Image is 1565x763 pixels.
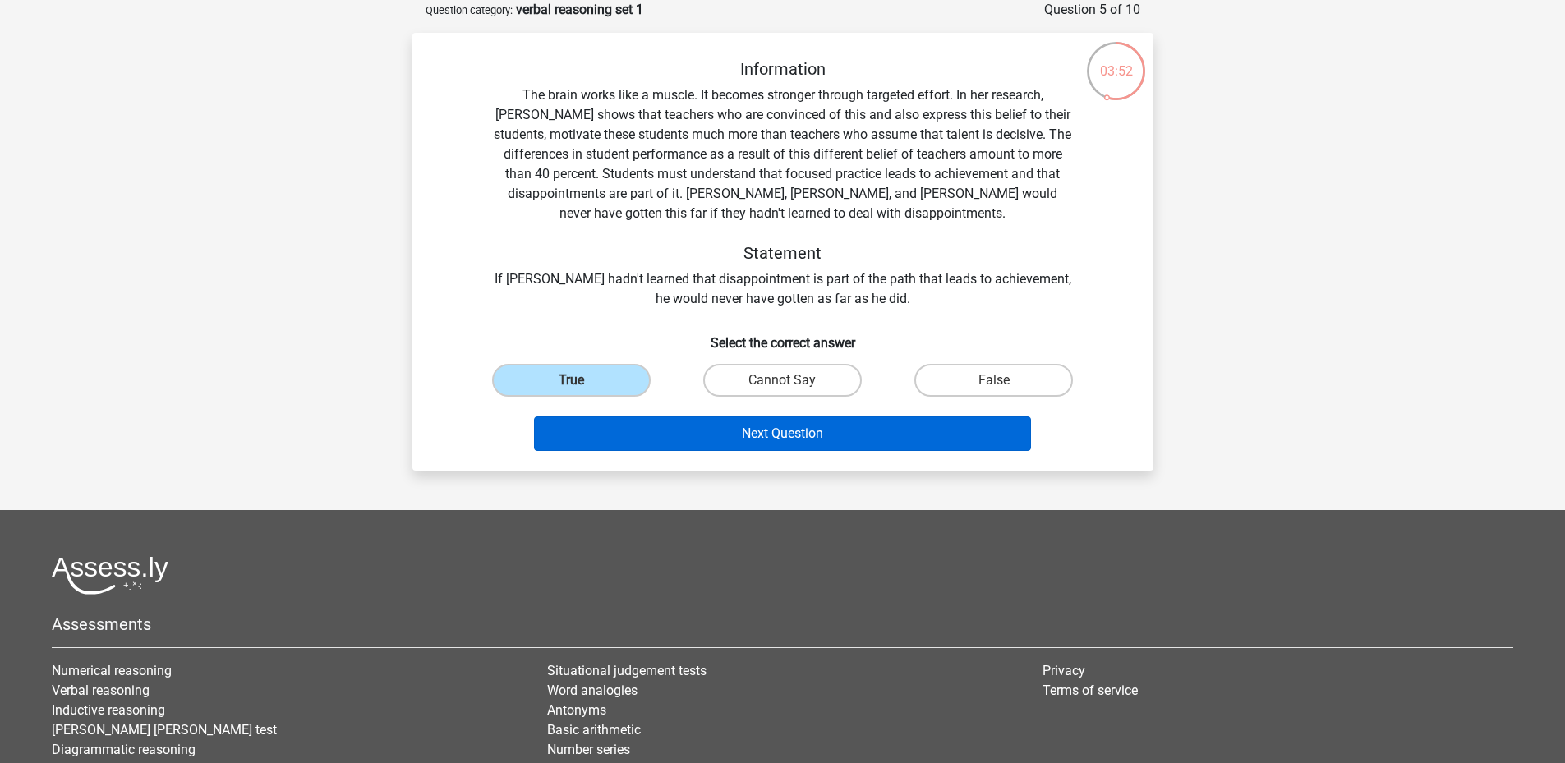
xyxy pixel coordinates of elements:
a: Number series [547,742,630,757]
small: Question category: [426,4,513,16]
label: False [914,364,1073,397]
button: Next Question [534,416,1031,451]
a: Antonyms [547,702,606,718]
a: Diagrammatic reasoning [52,742,196,757]
div: 03:52 [1085,40,1147,81]
div: The brain works like a muscle. It becomes stronger through targeted effort. In her research, [PER... [439,59,1127,309]
label: True [492,364,651,397]
img: Assessly logo [52,556,168,595]
a: Situational judgement tests [547,663,707,678]
h6: Select the correct answer [439,322,1127,351]
a: Verbal reasoning [52,683,150,698]
a: Terms of service [1043,683,1138,698]
a: Inductive reasoning [52,702,165,718]
a: Privacy [1043,663,1085,678]
h5: Assessments [52,614,1513,634]
h5: Statement [491,243,1075,263]
strong: verbal reasoning set 1 [516,2,643,17]
a: Numerical reasoning [52,663,172,678]
a: Basic arithmetic [547,722,641,738]
a: Word analogies [547,683,638,698]
label: Cannot Say [703,364,862,397]
h5: Information [491,59,1075,79]
a: [PERSON_NAME] [PERSON_NAME] test [52,722,277,738]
